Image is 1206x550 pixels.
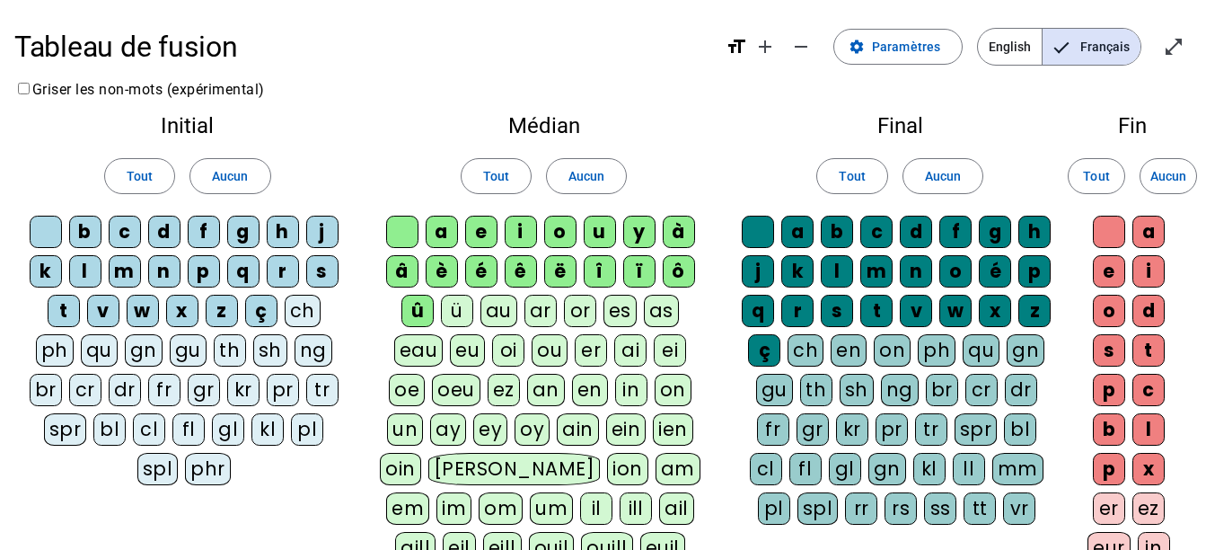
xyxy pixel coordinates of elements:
div: kl [251,413,284,446]
button: Tout [1068,158,1125,194]
div: on [874,334,911,367]
div: kr [227,374,260,406]
div: sh [840,374,874,406]
div: gr [797,413,829,446]
mat-icon: remove [790,36,812,58]
div: ô [663,255,695,288]
button: Aucun [1140,158,1197,194]
div: i [505,216,537,248]
div: cl [750,453,782,485]
button: Aucun [546,158,627,194]
div: o [544,216,577,248]
div: ay [430,413,466,446]
div: ch [285,295,321,327]
div: tt [964,492,996,525]
div: oe [389,374,425,406]
div: kr [836,413,868,446]
div: g [979,216,1011,248]
div: y [623,216,656,248]
div: î [584,255,616,288]
div: spl [797,492,839,525]
div: ill [620,492,652,525]
div: n [148,255,180,288]
div: l [69,255,101,288]
div: spr [44,413,87,446]
span: Aucun [925,165,961,187]
div: on [655,374,691,406]
div: gu [170,334,207,367]
div: x [1132,453,1165,485]
div: f [188,216,220,248]
div: c [860,216,893,248]
div: gn [1007,334,1044,367]
div: h [267,216,299,248]
div: b [1093,413,1125,446]
mat-icon: format_size [726,36,747,58]
div: pl [758,492,790,525]
div: d [900,216,932,248]
div: spr [955,413,998,446]
div: dr [1005,374,1037,406]
div: v [900,295,932,327]
div: l [821,255,853,288]
div: mm [992,453,1043,485]
input: Griser les non-mots (expérimental) [18,83,30,94]
mat-icon: open_in_full [1163,36,1184,58]
div: â [386,255,418,288]
div: fr [757,413,789,446]
button: Tout [104,158,175,194]
div: rr [845,492,877,525]
div: un [387,413,423,446]
div: es [603,295,637,327]
div: th [800,374,832,406]
div: oeu [432,374,480,406]
div: um [530,492,573,525]
div: tr [915,413,947,446]
div: qu [81,334,118,367]
div: i [1132,255,1165,288]
div: sh [253,334,287,367]
div: ien [653,413,693,446]
div: ph [36,334,74,367]
div: t [48,295,80,327]
div: j [306,216,339,248]
div: il [580,492,612,525]
button: Paramètres [833,29,963,65]
div: ail [659,492,694,525]
div: phr [185,453,231,485]
div: fl [172,413,205,446]
button: Aucun [902,158,983,194]
h1: Tableau de fusion [14,18,711,75]
div: v [87,295,119,327]
div: ei [654,334,686,367]
div: pl [291,413,323,446]
div: x [166,295,198,327]
h2: Médian [374,115,713,137]
div: w [127,295,159,327]
div: er [1093,492,1125,525]
div: qu [963,334,999,367]
div: ar [524,295,557,327]
div: m [860,255,893,288]
div: û [401,295,434,327]
div: c [109,216,141,248]
div: u [584,216,616,248]
div: b [821,216,853,248]
div: eu [450,334,485,367]
div: b [69,216,101,248]
div: gn [125,334,163,367]
div: n [900,255,932,288]
div: a [781,216,814,248]
mat-icon: settings [849,39,865,55]
div: gl [212,413,244,446]
div: é [465,255,497,288]
div: e [465,216,497,248]
label: Griser les non-mots (expérimental) [14,81,265,98]
div: ng [881,374,919,406]
div: r [781,295,814,327]
div: au [480,295,517,327]
button: Diminuer la taille de la police [783,29,819,65]
div: pr [267,374,299,406]
div: gu [756,374,793,406]
div: ion [607,453,648,485]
